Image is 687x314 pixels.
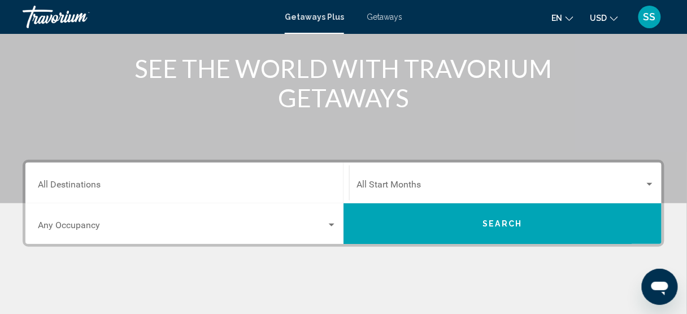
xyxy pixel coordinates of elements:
[552,10,573,26] button: Change language
[367,12,402,21] a: Getaways
[642,269,678,305] iframe: Button to launch messaging window
[25,163,662,244] div: Search widget
[343,203,662,244] button: Search
[23,6,273,28] a: Travorium
[285,12,344,21] a: Getaways Plus
[590,14,607,23] span: USD
[483,220,523,229] span: Search
[590,10,618,26] button: Change currency
[552,14,563,23] span: en
[643,11,656,23] span: SS
[635,5,664,29] button: User Menu
[132,54,555,112] h1: SEE THE WORLD WITH TRAVORIUM GETAWAYS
